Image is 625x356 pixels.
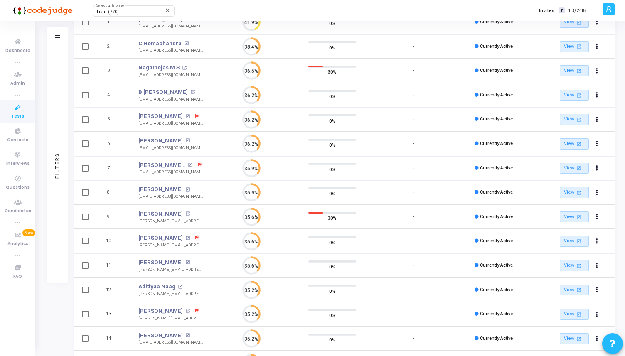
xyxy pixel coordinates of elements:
[412,165,414,172] div: -
[412,140,414,147] div: -
[329,336,335,344] span: 0%
[329,287,335,295] span: 0%
[480,19,513,25] span: Currently Active
[480,165,513,171] span: Currently Active
[138,96,203,103] div: [EMAIL_ADDRESS][DOMAIN_NAME]
[480,116,513,122] span: Currently Active
[329,141,335,149] span: 0%
[95,327,130,351] td: 14
[138,258,183,267] a: [PERSON_NAME]
[480,238,513,243] span: Currently Active
[480,189,513,195] span: Currently Active
[329,116,335,125] span: 0%
[95,229,130,253] td: 10
[412,287,414,294] div: -
[138,339,203,346] div: [EMAIL_ADDRESS][DOMAIN_NAME]
[329,238,335,246] span: 0%
[412,189,414,196] div: -
[182,66,187,70] mat-icon: open_in_new
[560,187,589,198] a: View
[539,7,556,14] label: Invites:
[576,19,583,26] mat-icon: open_in_new
[138,64,180,72] a: Nagathejas M S
[412,238,414,245] div: -
[576,140,583,147] mat-icon: open_in_new
[576,286,583,293] mat-icon: open_in_new
[480,311,513,317] span: Currently Active
[95,302,130,327] td: 13
[560,138,589,150] a: View
[480,214,513,219] span: Currently Active
[591,284,603,296] button: Actions
[480,287,513,292] span: Currently Active
[412,43,414,50] div: -
[138,242,203,248] div: [PERSON_NAME][EMAIL_ADDRESS][PERSON_NAME][DOMAIN_NAME]
[185,211,190,216] mat-icon: open_in_new
[560,90,589,101] a: View
[329,263,335,271] span: 0%
[178,285,182,289] mat-icon: open_in_new
[5,47,30,54] span: Dashboard
[576,238,583,245] mat-icon: open_in_new
[566,7,586,14] span: 1413/2418
[576,92,583,99] mat-icon: open_in_new
[560,309,589,320] a: View
[138,112,183,120] a: [PERSON_NAME]
[185,138,190,143] mat-icon: open_in_new
[95,132,130,156] td: 6
[412,335,414,342] div: -
[138,307,183,315] a: [PERSON_NAME]
[576,67,583,74] mat-icon: open_in_new
[560,236,589,247] a: View
[560,41,589,52] a: View
[138,161,186,169] a: [PERSON_NAME] C V
[591,333,603,344] button: Actions
[184,41,189,46] mat-icon: open_in_new
[7,137,28,144] span: Contests
[576,311,583,318] mat-icon: open_in_new
[96,9,119,15] span: Titan (770)
[591,260,603,271] button: Actions
[185,187,190,192] mat-icon: open_in_new
[560,163,589,174] a: View
[54,120,61,211] div: Filters
[95,180,130,205] td: 8
[185,236,190,241] mat-icon: open_in_new
[591,236,603,247] button: Actions
[412,262,414,269] div: -
[6,160,30,167] span: Interviews
[138,120,203,127] div: [EMAIL_ADDRESS][DOMAIN_NAME]
[560,65,589,76] a: View
[576,214,583,221] mat-icon: open_in_new
[412,214,414,221] div: -
[591,187,603,199] button: Actions
[559,7,564,14] span: T
[7,241,28,248] span: Analytics
[576,335,583,342] mat-icon: open_in_new
[591,114,603,125] button: Actions
[560,17,589,28] a: View
[480,44,513,49] span: Currently Active
[328,68,337,76] span: 30%
[480,336,513,341] span: Currently Active
[412,19,414,26] div: -
[328,214,337,222] span: 30%
[138,39,182,48] a: C Hemachandra
[576,116,583,123] mat-icon: open_in_new
[138,194,203,200] div: [EMAIL_ADDRESS][DOMAIN_NAME]
[5,208,31,215] span: Candidates
[138,331,183,340] a: [PERSON_NAME]
[165,7,171,14] mat-icon: Clear
[412,311,414,318] div: -
[10,2,73,19] img: logo
[138,218,203,224] div: [PERSON_NAME][EMAIL_ADDRESS][DOMAIN_NAME]
[576,262,583,269] mat-icon: open_in_new
[329,19,335,27] span: 0%
[329,43,335,52] span: 0%
[11,113,24,120] span: Tests
[95,253,130,278] td: 11
[138,169,203,175] div: [EMAIL_ADDRESS][DOMAIN_NAME]
[591,65,603,77] button: Actions
[412,67,414,74] div: -
[591,89,603,101] button: Actions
